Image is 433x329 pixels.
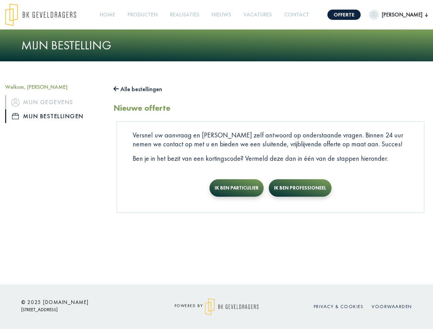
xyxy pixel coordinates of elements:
[155,298,278,315] div: powered by
[133,131,408,148] p: Versnel uw aanvraag en [PERSON_NAME] zelf antwoord op onderstaande vragen. Binnen 24 uur nemen we...
[125,7,160,23] a: Producten
[281,7,312,23] a: Contact
[209,7,234,23] a: Nieuws
[5,109,103,123] a: iconMijn bestellingen
[11,98,20,107] img: icon
[133,154,408,163] p: Ben je in het bezit van een kortingscode? Vermeld deze dan in één van de stappen hieronder.
[21,38,412,53] h1: Mijn bestelling
[167,7,202,23] a: Realisaties
[379,11,425,19] span: [PERSON_NAME]
[369,10,428,20] button: [PERSON_NAME]
[327,10,361,20] a: Offerte
[314,303,364,309] a: Privacy & cookies
[97,7,118,23] a: Home
[113,103,170,113] h2: Nieuwe offerte
[372,303,412,309] a: Voorwaarden
[369,10,379,20] img: dummypic.png
[241,7,275,23] a: Vacatures
[209,179,264,197] button: Ik ben particulier
[12,113,19,119] img: icon
[5,84,103,90] h5: Welkom, [PERSON_NAME]
[21,299,145,305] h6: © 2025 [DOMAIN_NAME]
[269,179,332,197] button: Ik ben professioneel
[205,298,259,315] img: logo
[21,305,145,314] p: [STREET_ADDRESS]
[5,3,76,26] img: logo
[113,84,162,95] button: Alle bestellingen
[5,95,103,109] a: iconMijn gegevens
